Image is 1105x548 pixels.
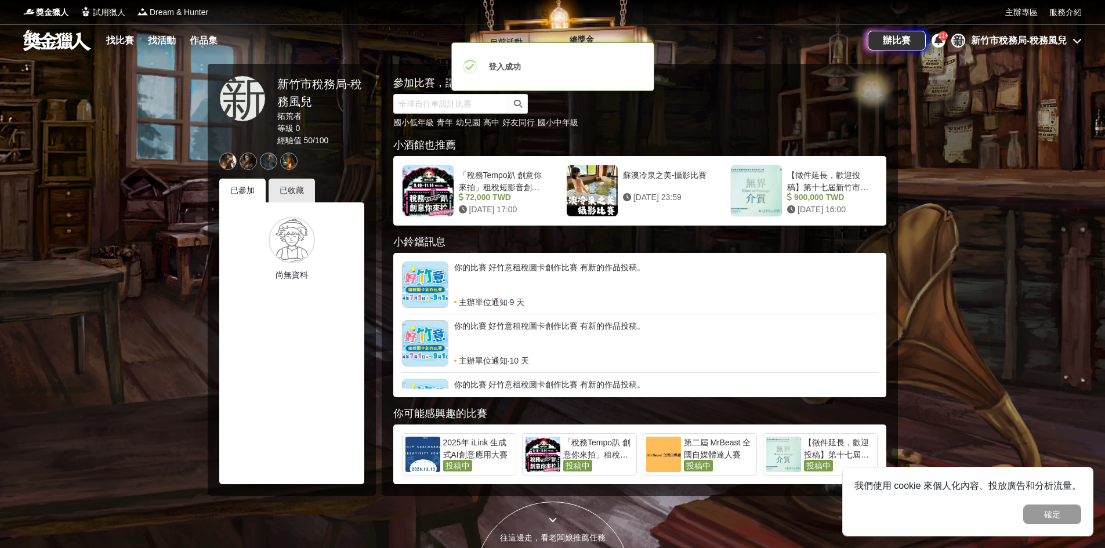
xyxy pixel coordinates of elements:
a: 青年 [437,118,453,127]
div: 你的比賽 好竹意租稅圖卡創作比賽 有新的作品投稿。 [454,320,878,355]
a: 2025年 iLink 生成式AI創意應用大賽投稿中 [402,433,517,476]
a: 第二屆 MrBeast 全國自媒體達人賽投稿中 [643,433,758,476]
span: 我們使用 cookie 來個人化內容、投放廣告和分析流量。 [854,481,1081,491]
span: · [508,296,510,308]
div: 900,000 TWD [787,191,872,204]
h2: 登入成功 [488,59,521,75]
span: 投稿中 [804,460,833,471]
a: 找活動 [143,32,180,49]
span: 10 天 [509,355,528,366]
div: 「稅務Tempo趴 創意你來拍」租稅短影音創作競賽 [459,169,544,191]
a: 好友同行 [502,118,535,127]
a: 幼兒園 [456,118,480,127]
span: 獎金獵人 [36,6,68,19]
input: 全球自行車設計比賽 [393,94,509,114]
div: 2025年 iLink 生成式AI創意應用大賽 [443,437,513,460]
div: 新竹市稅務局-稅務風兒 [277,75,364,110]
span: 投稿中 [684,460,713,471]
div: 往這邊走，看老闆娘推薦任務 [475,532,631,544]
span: 9 天 [509,296,524,308]
span: 主辦單位通知 [459,355,508,366]
div: 參加比賽，讓你創作不倦怠 [393,75,846,91]
a: 找比賽 [102,32,139,49]
div: [DATE] 23:59 [623,191,708,204]
a: 國小中年級 [538,118,578,127]
div: 小鈴鐺訊息 [393,234,886,250]
div: [DATE] 16:00 [787,204,872,216]
span: 11+ [939,32,948,39]
a: Logo獎金獵人 [23,6,68,19]
div: 新竹市稅務局-稅務風兒 [971,34,1067,48]
a: 國小低年級 [393,118,434,127]
div: 【徵件延長，歡迎投稿】第十七屆新竹市金玻獎玻璃藝術暨設計應用創作比賽 [787,169,872,191]
div: 你的比賽 好竹意租稅圖卡創作比賽 有新的作品投稿。 [454,262,878,296]
button: 確定 [1023,505,1081,524]
span: 試用獵人 [93,6,125,19]
span: Dream & Hunter [150,6,208,19]
span: 等級 [277,124,294,133]
span: 50 / 100 [303,136,328,145]
a: 蘇澳冷泉之美-攝影比賽 [DATE] 23:59 [560,159,719,223]
a: 新 [219,75,266,122]
p: 總獎金 [529,32,634,48]
div: 【徵件延長，歡迎投稿】第十七屆新竹市金玻獎玻璃藝術暨設計應用創作比賽 [804,437,874,460]
a: 你的比賽 好竹意租稅圖卡創作比賽 有新的作品投稿。主辦單位通知·9 天 [402,262,878,308]
a: 作品集 [185,32,222,49]
div: 蘇澳冷泉之美-攝影比賽 [623,169,708,191]
a: 服務介紹 [1049,6,1082,19]
span: 投稿中 [443,460,472,471]
div: 已參加 [219,179,266,202]
a: 高中 [483,118,499,127]
a: LogoDream & Hunter [137,6,208,19]
div: 拓荒者 [277,110,364,122]
div: 你的比賽 好竹意租稅圖卡創作比賽 有新的作品投稿。 [454,379,878,413]
a: 辦比賽 [868,31,926,50]
p: 尚無資料 [228,269,356,281]
div: [DATE] 17:00 [459,204,544,216]
a: 你的比賽 好竹意租稅圖卡創作比賽 有新的作品投稿。主辦單位通知·11 天 [402,379,878,425]
img: Logo [80,6,92,17]
a: 【徵件延長，歡迎投稿】第十七屆新竹市金玻獎玻璃藝術暨設計應用創作比賽 900,000 TWD [DATE] 16:00 [724,159,883,223]
div: 新 [951,34,965,48]
img: Logo [23,6,35,17]
span: 經驗值 [277,136,302,145]
a: 「稅務Tempo趴 創意你來拍」租稅短影音創作競賽投稿中 [522,433,637,476]
div: 小酒館也推薦 [393,137,886,153]
span: 投稿中 [563,460,592,471]
a: 「稅務Tempo趴 創意你來拍」租稅短影音創作競賽 72,000 TWD [DATE] 17:00 [396,159,555,223]
a: 主辦專區 [1005,6,1038,19]
span: 0 [295,124,300,133]
a: 【徵件延長，歡迎投稿】第十七屆新竹市金玻獎玻璃藝術暨設計應用創作比賽投稿中 [763,433,878,476]
a: Logo試用獵人 [80,6,125,19]
div: 已收藏 [269,179,315,202]
span: · [508,355,510,366]
div: 「稅務Tempo趴 創意你來拍」租稅短影音創作競賽 [563,437,633,460]
img: Logo [137,6,148,17]
div: 第二屆 MrBeast 全國自媒體達人賽 [684,437,754,460]
div: 你可能感興趣的比賽 [393,406,886,422]
span: 主辦單位通知 [459,296,508,308]
div: 72,000 TWD [459,191,544,204]
a: 你的比賽 好竹意租稅圖卡創作比賽 有新的作品投稿。主辦單位通知·10 天 [402,320,878,366]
